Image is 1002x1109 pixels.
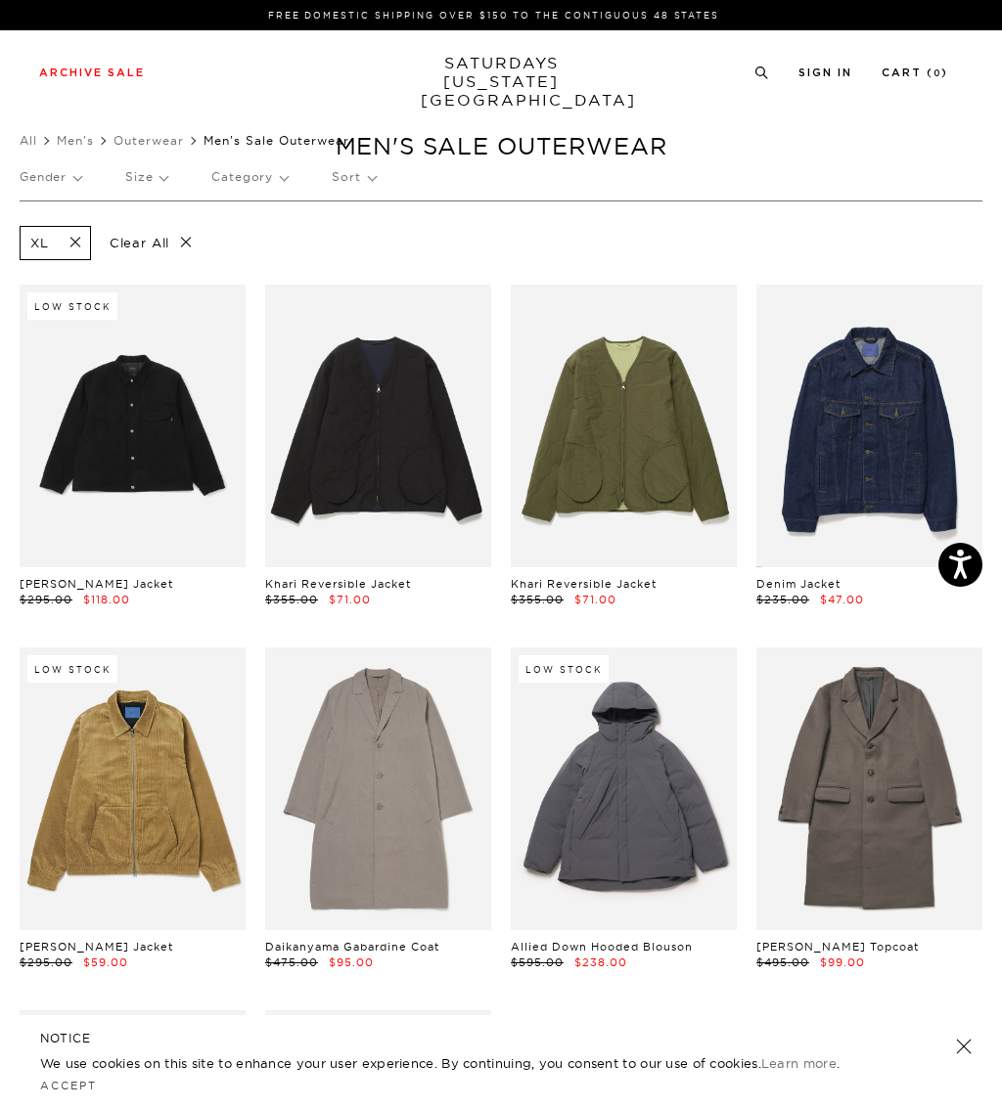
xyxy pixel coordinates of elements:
a: SATURDAYS[US_STATE][GEOGRAPHIC_DATA] [421,54,582,110]
a: [PERSON_NAME] Topcoat [756,940,919,954]
h5: NOTICE [40,1030,962,1047]
div: Low Stock [519,655,609,683]
a: Learn more [761,1055,837,1071]
a: Sign In [798,67,852,78]
p: FREE DOMESTIC SHIPPING OVER $150 TO THE CONTIGUOUS 48 STATES [47,8,940,22]
span: $71.00 [574,593,616,606]
span: $595.00 [511,955,564,969]
span: $295.00 [20,955,72,969]
p: Size [125,155,167,200]
span: $355.00 [265,593,318,606]
a: Khari Reversible Jacket [511,577,657,591]
span: $355.00 [511,593,564,606]
span: $235.00 [756,593,809,606]
p: Clear All [101,226,202,260]
a: All [20,133,37,148]
span: $95.00 [329,955,374,969]
a: Accept [40,1079,97,1092]
span: $59.00 [83,955,128,969]
a: Men's [57,133,94,148]
span: $475.00 [265,955,318,969]
p: Sort [332,155,375,200]
p: XL [30,235,49,251]
span: $71.00 [329,593,371,606]
a: Khari Reversible Jacket [265,577,411,591]
a: Outerwear [114,133,184,148]
small: 0 [934,69,941,78]
a: Denim Jacket [756,577,841,591]
span: $47.00 [820,593,864,606]
a: Allied Down Hooded Blouson [511,940,693,954]
div: Low Stock [27,655,117,683]
div: Low Stock [27,292,117,320]
span: $238.00 [574,955,627,969]
p: Gender [20,155,81,200]
a: Archive Sale [39,67,145,78]
a: [PERSON_NAME] Jacket [20,577,173,591]
a: [PERSON_NAME] Jacket [20,940,173,954]
p: Category [211,155,288,200]
span: $99.00 [820,955,865,969]
span: $118.00 [83,593,130,606]
span: $295.00 [20,593,72,606]
p: We use cookies on this site to enhance your user experience. By continuing, you consent to our us... [40,1053,892,1073]
span: Men's Sale Outerwear [204,133,349,148]
a: Daikanyama Gabardine Coat [265,940,439,954]
a: Cart (0) [882,67,948,78]
span: $495.00 [756,955,809,969]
